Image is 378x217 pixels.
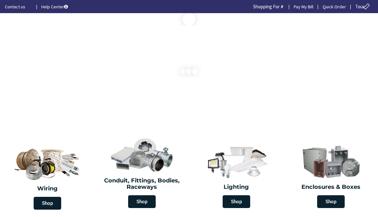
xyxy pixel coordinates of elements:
h2: Enclosures & Boxes [288,184,373,190]
a: Pay My Bill [294,4,313,10]
h2: Conduit, Fittings, Bodies, Raceways [99,178,184,190]
a: Quick Order [323,4,346,10]
a: Enclosures & Boxes Shop [285,141,376,211]
h2: Wiring [3,186,91,192]
a: Conduit, Fittings, Bodies, Raceways Shop [96,135,187,211]
strong: # [281,4,283,10]
a: Help Center [41,4,68,10]
span: Tour [355,4,372,10]
span: Shop [223,195,250,208]
span: Shop [34,197,61,210]
span: Shop [128,195,156,208]
a: Contact us [5,4,31,10]
h2: Lighting [194,184,279,190]
a: Lighting Shop [191,141,282,211]
span: Shopping For [253,4,280,10]
span: Shop [317,195,345,208]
